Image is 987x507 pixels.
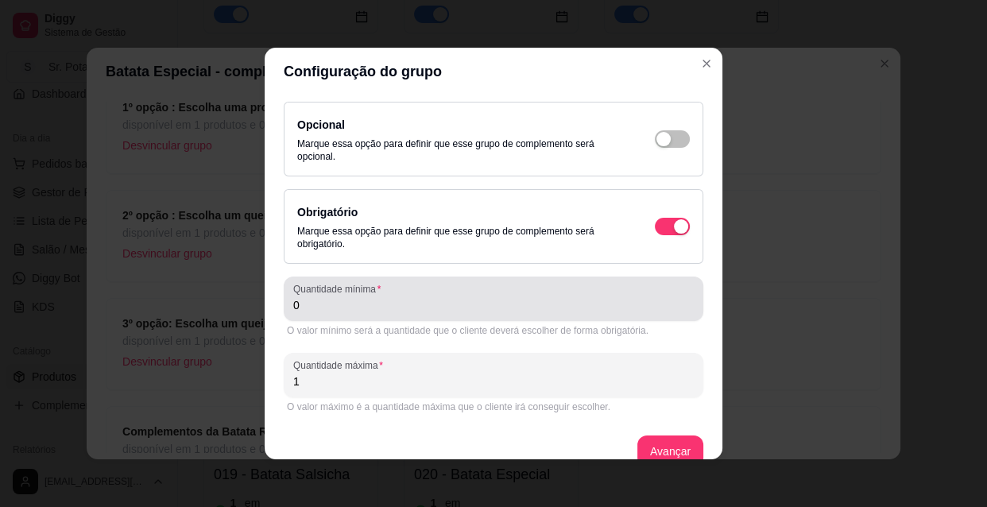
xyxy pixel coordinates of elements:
div: O valor máximo é a quantidade máxima que o cliente irá conseguir escolher. [287,401,700,413]
input: Quantidade mínima [293,297,694,313]
label: Obrigatório [297,206,358,219]
p: Marque essa opção para definir que esse grupo de complemento será opcional. [297,137,623,163]
button: Close [694,51,719,76]
label: Quantidade máxima [293,358,389,372]
p: Marque essa opção para definir que esse grupo de complemento será obrigatório. [297,225,623,250]
header: Configuração do grupo [265,48,722,95]
label: Opcional [297,118,345,131]
button: Avançar [637,435,703,467]
div: O valor mínimo será a quantidade que o cliente deverá escolher de forma obrigatória. [287,324,700,337]
input: Quantidade máxima [293,373,694,389]
label: Quantidade mínima [293,282,386,296]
